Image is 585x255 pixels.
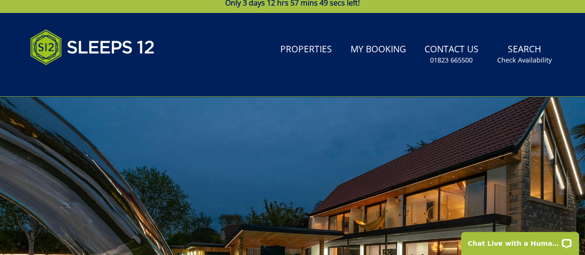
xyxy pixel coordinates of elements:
[497,56,552,65] small: Check Availability
[421,39,482,69] a: Contact Us01823 665500
[30,24,155,70] img: Sleeps 12
[493,39,555,69] a: SearchCheck Availability
[277,39,336,60] a: Properties
[347,39,410,60] a: My Booking
[430,56,473,65] small: 01823 665500
[25,76,123,84] iframe: Customer reviews powered by Trustpilot
[455,226,585,255] iframe: LiveChat chat widget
